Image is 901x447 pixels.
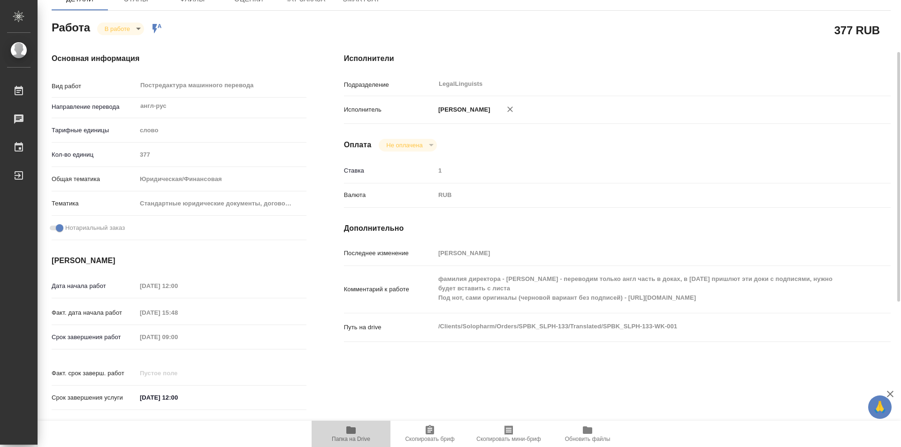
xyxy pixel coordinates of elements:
[379,139,436,152] div: В работе
[435,246,845,260] input: Пустое поле
[52,174,137,184] p: Общая тематика
[52,126,137,135] p: Тарифные единицы
[137,279,219,293] input: Пустое поле
[52,18,90,35] h2: Работа
[52,393,137,402] p: Срок завершения услуги
[332,436,370,442] span: Папка на Drive
[344,166,435,175] p: Ставка
[137,366,219,380] input: Пустое поле
[344,223,891,234] h4: Дополнительно
[435,105,490,114] p: [PERSON_NAME]
[137,306,219,319] input: Пустое поле
[52,102,137,112] p: Направление перевода
[435,271,845,306] textarea: фамилия директора - [PERSON_NAME] - переводим только англ часть в доках, в [DATE] пришлют эти док...
[548,421,627,447] button: Обновить файлы
[344,105,435,114] p: Исполнитель
[52,53,306,64] h4: Основная информация
[344,249,435,258] p: Последнее изменение
[52,281,137,291] p: Дата начала работ
[312,421,390,447] button: Папка на Drive
[52,369,137,378] p: Факт. срок заверш. работ
[500,99,520,120] button: Удалить исполнителя
[52,308,137,318] p: Факт. дата начала работ
[137,171,306,187] div: Юридическая/Финансовая
[102,25,133,33] button: В работе
[137,148,306,161] input: Пустое поле
[469,421,548,447] button: Скопировать мини-бриф
[383,141,425,149] button: Не оплачена
[872,397,888,417] span: 🙏
[137,330,219,344] input: Пустое поле
[344,53,891,64] h4: Исполнители
[65,223,125,233] span: Нотариальный заказ
[344,139,372,151] h4: Оплата
[435,187,845,203] div: RUB
[565,436,611,442] span: Обновить файлы
[52,150,137,159] p: Кол-во единиц
[344,80,435,90] p: Подразделение
[97,23,144,35] div: В работе
[344,285,435,294] p: Комментарий к работе
[868,395,892,419] button: 🙏
[405,436,454,442] span: Скопировать бриф
[344,190,435,200] p: Валюта
[344,323,435,332] p: Путь на drive
[52,199,137,208] p: Тематика
[390,421,469,447] button: Скопировать бриф
[834,22,880,38] h2: 377 RUB
[435,318,845,334] textarea: /Clients/Solopharm/Orders/SPBK_SLPH-133/Translated/SPBK_SLPH-133-WK-001
[52,333,137,342] p: Срок завершения работ
[476,436,541,442] span: Скопировать мини-бриф
[435,164,845,177] input: Пустое поле
[137,391,219,404] input: ✎ Введи что-нибудь
[52,82,137,91] p: Вид работ
[52,255,306,266] h4: [PERSON_NAME]
[137,122,306,138] div: слово
[137,196,306,212] div: Стандартные юридические документы, договоры, уставы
